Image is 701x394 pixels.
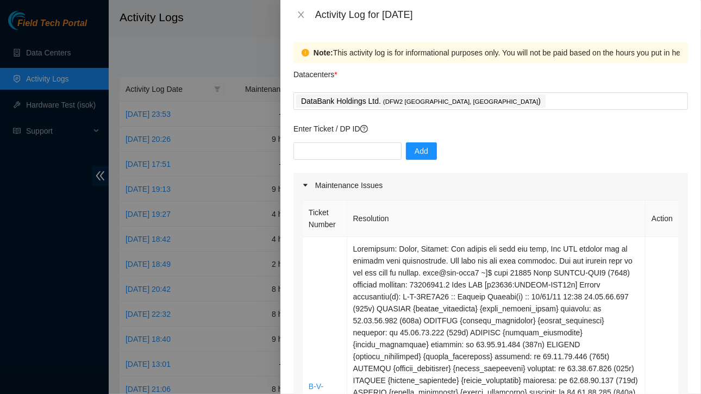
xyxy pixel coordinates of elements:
strong: Note: [314,47,333,59]
span: Add [415,145,428,157]
p: DataBank Holdings Ltd. ) [301,95,541,108]
div: Maintenance Issues [293,173,688,198]
button: Add [406,142,437,160]
div: Activity Log for [DATE] [315,9,688,21]
button: Close [293,10,309,20]
span: ( DFW2 [GEOGRAPHIC_DATA], [GEOGRAPHIC_DATA] [383,98,538,105]
span: exclamation-circle [302,49,309,57]
th: Action [646,201,679,237]
th: Ticket Number [303,201,347,237]
span: close [297,10,305,19]
th: Resolution [347,201,646,237]
p: Datacenters [293,63,337,80]
p: Enter Ticket / DP ID [293,123,688,135]
span: caret-right [302,182,309,189]
span: question-circle [360,125,368,133]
